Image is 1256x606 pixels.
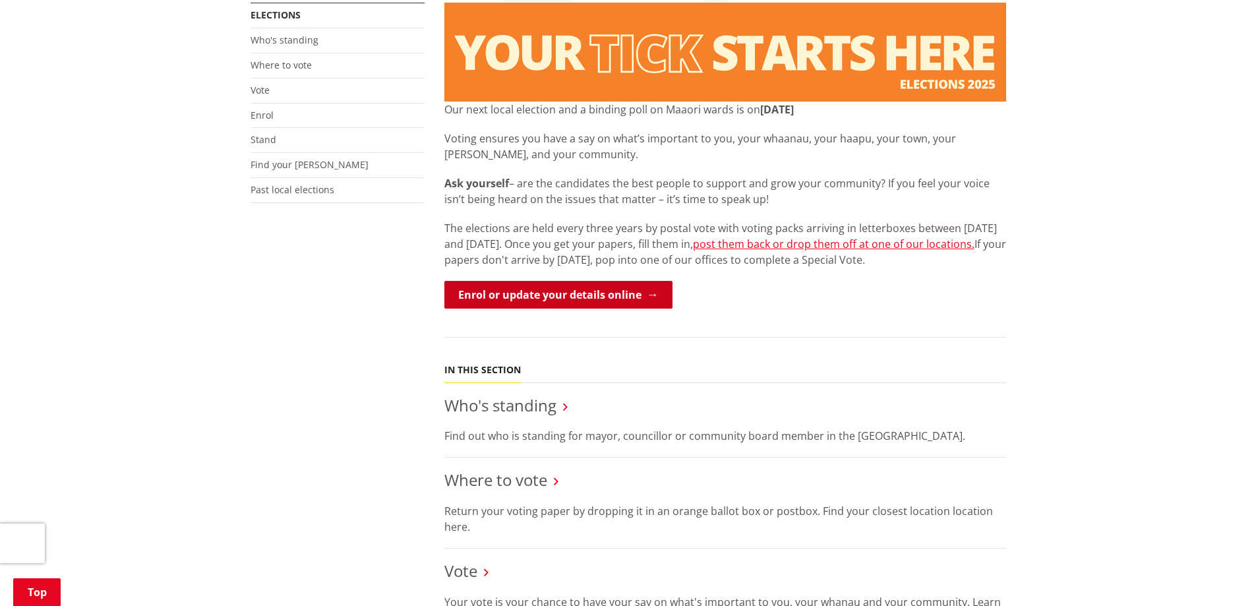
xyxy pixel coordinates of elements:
[444,220,1006,268] p: The elections are held every three years by postal vote with voting packs arriving in letterboxes...
[1195,551,1243,598] iframe: Messenger Launcher
[251,109,274,121] a: Enrol
[444,175,1006,207] p: – are the candidates the best people to support and grow your community? If you feel your voice i...
[251,183,334,196] a: Past local elections
[444,365,521,376] h5: In this section
[444,3,1006,102] img: Elections - Website banner
[251,133,276,146] a: Stand
[444,176,509,191] strong: Ask yourself
[251,59,312,71] a: Where to vote
[444,503,1006,535] p: Return your voting paper by dropping it in an orange ballot box or postbox. Find your closest loc...
[13,578,61,606] a: Top
[444,394,556,416] a: Who's standing
[444,469,547,491] a: Where to vote
[444,560,477,582] a: Vote
[760,102,794,117] strong: [DATE]
[444,102,1006,117] p: Our next local election and a binding poll on Maaori wards is on
[444,281,673,309] a: Enrol or update your details online
[693,237,974,251] a: post them back or drop them off at one of our locations.
[444,428,1006,444] p: Find out who is standing for mayor, councillor or community board member in the [GEOGRAPHIC_DATA].
[251,158,369,171] a: Find your [PERSON_NAME]
[251,84,270,96] a: Vote
[444,131,1006,162] p: Voting ensures you have a say on what’s important to you, your whaanau, your haapu, your town, yo...
[251,34,318,46] a: Who's standing
[251,9,301,21] a: Elections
